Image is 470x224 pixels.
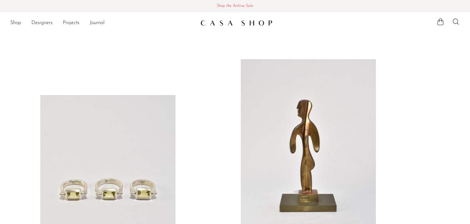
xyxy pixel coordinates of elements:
a: Shop [10,19,21,27]
nav: Desktop navigation [10,18,195,28]
a: Designers [31,19,53,27]
ul: NEW HEADER MENU [10,18,195,28]
span: Shop the Archive Sale [5,3,465,10]
a: Projects [63,19,79,27]
a: Journal [90,19,105,27]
